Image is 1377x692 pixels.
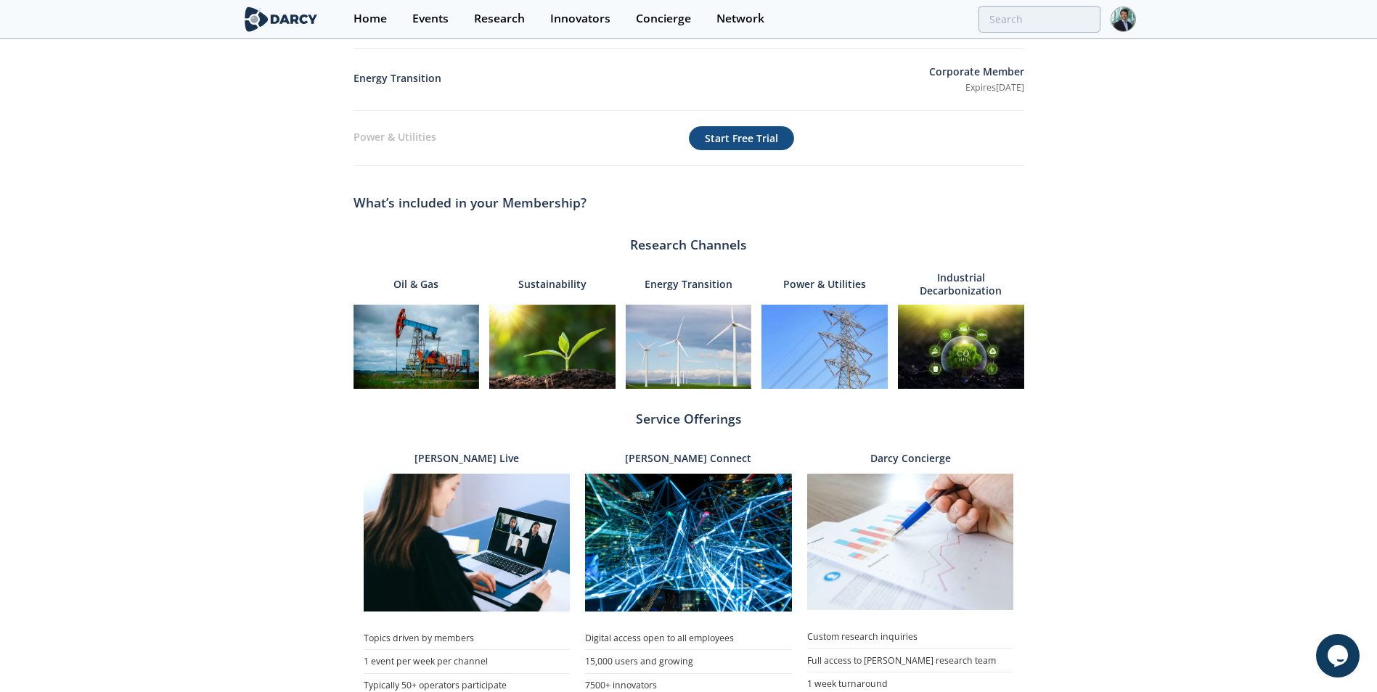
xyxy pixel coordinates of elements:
[364,649,571,673] li: 1 event per week per channel
[354,129,689,147] p: Power & Utilities
[412,13,449,25] div: Events
[898,305,1024,389] img: industrial-decarbonization-299db23ffd2d26ea53b85058e0ea4a31.jpg
[689,126,794,151] button: Start Free Trial
[626,305,752,389] img: energy-e11202bc638c76e8d54b5a3ddfa9579d.jpg
[474,13,525,25] div: Research
[242,7,321,32] img: logo-wide.svg
[898,269,1024,300] p: Industrial Decarbonization
[354,186,1024,220] div: What’s included in your Membership?
[354,305,480,389] img: oilandgas-64dff166b779d667df70ba2f03b7bb17.jpg
[807,625,1014,648] li: Custom research inquiries
[807,648,1014,672] li: Full access to [PERSON_NAME] research team
[585,474,792,611] img: connect-8d431ec54df3a5dd744a4bcccedeb8a0.jpg
[585,627,792,650] li: Digital access open to all employees
[1111,7,1136,32] img: Profile
[354,70,929,88] p: Energy Transition
[354,409,1024,428] div: Service Offerings
[364,474,571,611] img: live-17253cde4cdabfb05c4a20972cc3b2f9.jpg
[636,13,691,25] div: Concierge
[645,269,732,300] p: Energy Transition
[761,305,888,389] img: power-0245a545bc4df729e8541453bebf1337.jpg
[354,235,1024,254] div: Research Channels
[1316,634,1362,677] iframe: chat widget
[414,452,519,465] p: [PERSON_NAME] Live
[929,64,1024,82] p: Corporate Member
[354,13,387,25] div: Home
[929,81,1024,94] p: Expires [DATE]
[518,269,587,300] p: Sustainability
[364,627,571,650] li: Topics driven by members
[625,452,751,465] p: [PERSON_NAME] Connect
[807,474,1014,611] img: concierge-5db4edbf2153b3da9c7aa0fe793e4c1d.jpg
[783,269,866,300] p: Power & Utilities
[716,13,764,25] div: Network
[870,452,951,465] p: Darcy Concierge
[550,13,610,25] div: Innovators
[489,305,616,389] img: sustainability-770903ad21d5b8021506027e77cf2c8d.jpg
[585,649,792,673] li: 15,000 users and growing
[978,6,1100,33] input: Advanced Search
[393,269,438,300] p: Oil & Gas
